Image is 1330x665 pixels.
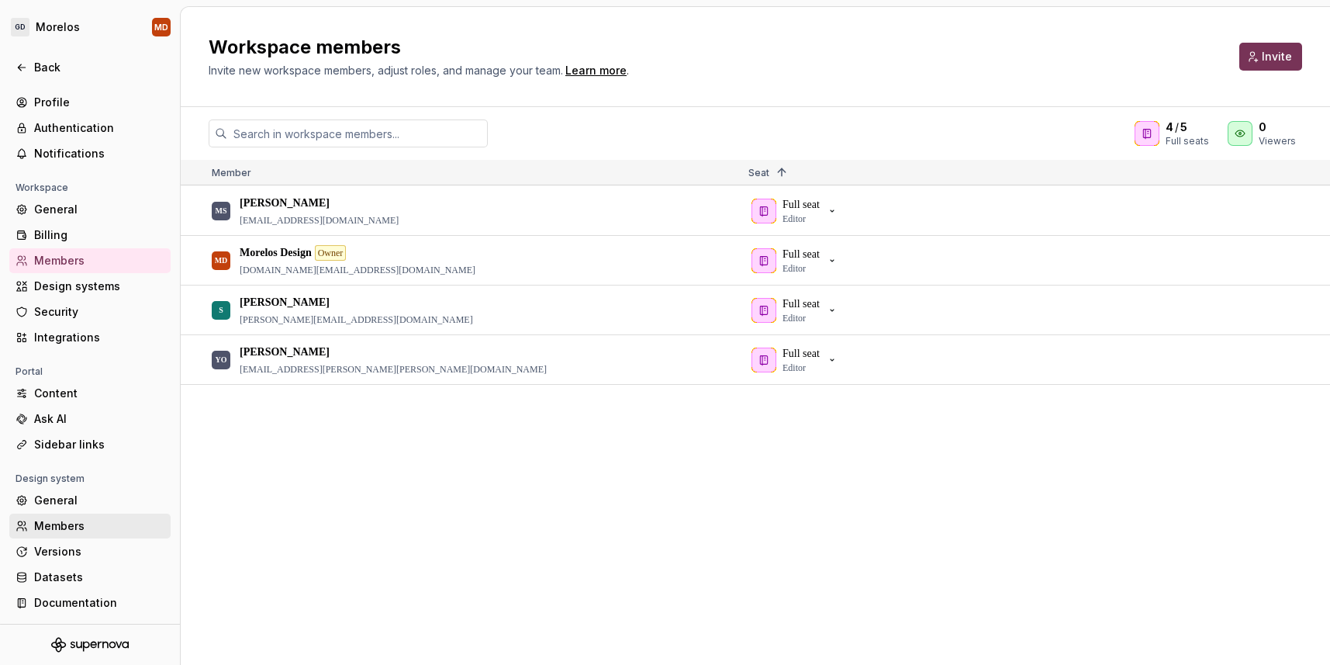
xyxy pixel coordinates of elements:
[209,64,563,77] span: Invite new workspace members, adjust roles, and manage your team.
[1166,119,1173,135] span: 4
[9,325,171,350] a: Integrations
[34,386,164,401] div: Content
[216,196,227,226] div: MS
[51,637,129,653] svg: Supernova Logo
[240,264,475,276] p: [DOMAIN_NAME][EMAIL_ADDRESS][DOMAIN_NAME]
[782,197,820,213] p: Full seat
[782,346,820,362] p: Full seat
[9,469,91,488] div: Design system
[240,313,473,326] p: [PERSON_NAME][EMAIL_ADDRESS][DOMAIN_NAME]
[748,167,769,178] span: Seat
[34,95,164,110] div: Profile
[9,591,171,615] a: Documentation
[563,65,629,77] span: .
[9,248,171,273] a: Members
[565,63,627,78] a: Learn more
[36,19,80,35] div: Morelos
[9,223,171,248] a: Billing
[34,544,164,559] div: Versions
[782,296,820,312] p: Full seat
[782,312,806,324] p: Editor
[9,90,171,115] a: Profile
[9,55,171,80] a: Back
[1259,135,1296,147] div: Viewers
[9,514,171,539] a: Members
[34,595,164,611] div: Documentation
[782,362,806,374] p: Editor
[209,35,1221,60] h2: Workspace members
[782,262,806,275] p: Editor
[34,570,164,585] div: Datasets
[1262,49,1292,64] span: Invite
[315,245,347,261] div: Owner
[34,227,164,243] div: Billing
[240,295,330,310] p: [PERSON_NAME]
[34,146,164,161] div: Notifications
[9,488,171,513] a: General
[748,295,845,326] button: Full seatEditor
[240,245,312,261] p: Morelos Design
[9,116,171,140] a: Authentication
[34,330,164,345] div: Integrations
[9,381,171,406] a: Content
[9,274,171,299] a: Design systems
[34,60,164,75] div: Back
[748,345,845,376] button: Full seatEditor
[1166,119,1209,135] div: /
[9,362,49,381] div: Portal
[219,295,223,325] div: S
[748,245,845,276] button: Full seatEditor
[227,119,488,147] input: Search in workspace members...
[9,432,171,457] a: Sidebar links
[782,247,820,262] p: Full seat
[34,411,164,427] div: Ask AI
[34,202,164,217] div: General
[9,197,171,222] a: General
[212,167,251,178] span: Member
[216,345,227,375] div: YO
[3,10,177,44] button: GDMorelosMD
[34,493,164,508] div: General
[154,21,168,33] div: MD
[1259,119,1266,135] span: 0
[11,18,29,36] div: GD
[9,300,171,324] a: Security
[9,178,74,197] div: Workspace
[9,407,171,431] a: Ask AI
[34,518,164,534] div: Members
[1180,119,1187,135] span: 5
[9,539,171,564] a: Versions
[34,304,164,320] div: Security
[782,213,806,225] p: Editor
[240,214,399,227] p: [EMAIL_ADDRESS][DOMAIN_NAME]
[34,120,164,136] div: Authentication
[1166,135,1209,147] div: Full seats
[34,279,164,294] div: Design systems
[9,565,171,590] a: Datasets
[240,363,547,376] p: [EMAIL_ADDRESS][PERSON_NAME][PERSON_NAME][DOMAIN_NAME]
[34,253,164,268] div: Members
[9,141,171,166] a: Notifications
[240,196,330,211] p: [PERSON_NAME]
[34,437,164,452] div: Sidebar links
[1239,43,1302,71] button: Invite
[748,196,845,227] button: Full seatEditor
[240,345,330,360] p: [PERSON_NAME]
[215,245,228,275] div: MD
